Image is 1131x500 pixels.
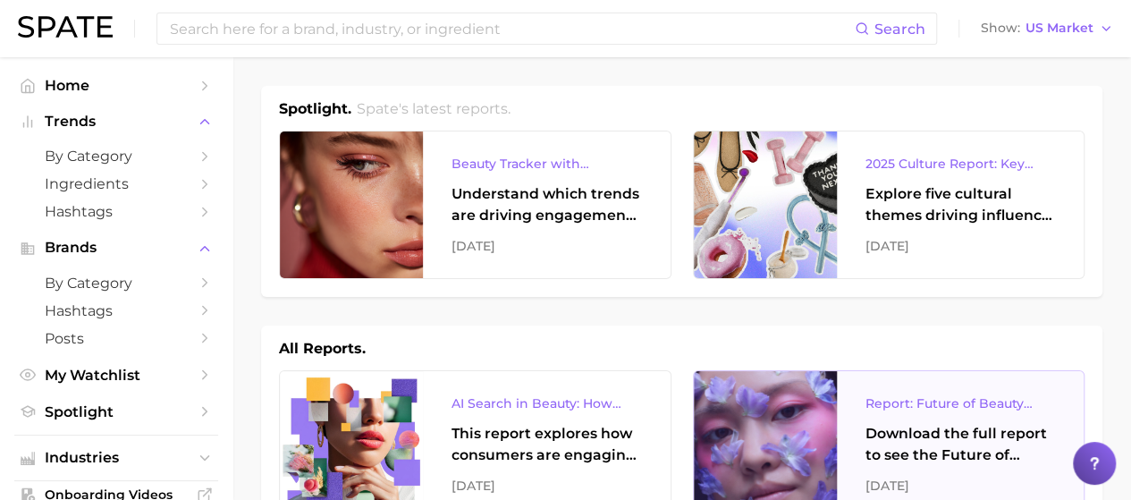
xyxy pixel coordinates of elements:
div: Understand which trends are driving engagement across platforms in the skin, hair, makeup, and fr... [452,183,642,226]
a: Hashtags [14,297,218,325]
div: Beauty Tracker with Popularity Index [452,153,642,174]
span: Hashtags [45,203,188,220]
a: Posts [14,325,218,352]
span: Search [874,21,925,38]
span: Posts [45,330,188,347]
a: Ingredients [14,170,218,198]
img: SPATE [18,16,113,38]
div: Report: Future of Beauty Webinar [865,393,1056,414]
span: by Category [45,275,188,292]
h1: Spotlight. [279,98,351,120]
a: Home [14,72,218,99]
h1: All Reports. [279,338,366,360]
span: Ingredients [45,175,188,192]
div: This report explores how consumers are engaging with AI-powered search tools — and what it means ... [452,423,642,466]
a: by Category [14,142,218,170]
span: Trends [45,114,188,130]
div: 2025 Culture Report: Key Themes That Are Shaping Consumer Demand [865,153,1056,174]
div: [DATE] [452,475,642,496]
a: 2025 Culture Report: Key Themes That Are Shaping Consumer DemandExplore five cultural themes driv... [693,131,1085,279]
span: Brands [45,240,188,256]
span: Home [45,77,188,94]
span: Spotlight [45,403,188,420]
div: Explore five cultural themes driving influence across beauty, food, and pop culture. [865,183,1056,226]
span: Show [981,23,1020,33]
a: My Watchlist [14,361,218,389]
button: Trends [14,108,218,135]
span: My Watchlist [45,367,188,384]
button: ShowUS Market [976,17,1118,40]
a: Hashtags [14,198,218,225]
span: US Market [1025,23,1093,33]
input: Search here for a brand, industry, or ingredient [168,13,855,44]
button: Industries [14,445,218,471]
span: by Category [45,148,188,165]
div: [DATE] [452,235,642,257]
span: Hashtags [45,302,188,319]
a: by Category [14,269,218,297]
button: Brands [14,234,218,261]
div: Download the full report to see the Future of Beauty trends we unpacked during the webinar. [865,423,1056,466]
a: Beauty Tracker with Popularity IndexUnderstand which trends are driving engagement across platfor... [279,131,671,279]
div: AI Search in Beauty: How Consumers Are Using ChatGPT vs. Google Search [452,393,642,414]
span: Industries [45,450,188,466]
h2: Spate's latest reports. [357,98,511,120]
a: Spotlight [14,398,218,426]
div: [DATE] [865,235,1056,257]
div: [DATE] [865,475,1056,496]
